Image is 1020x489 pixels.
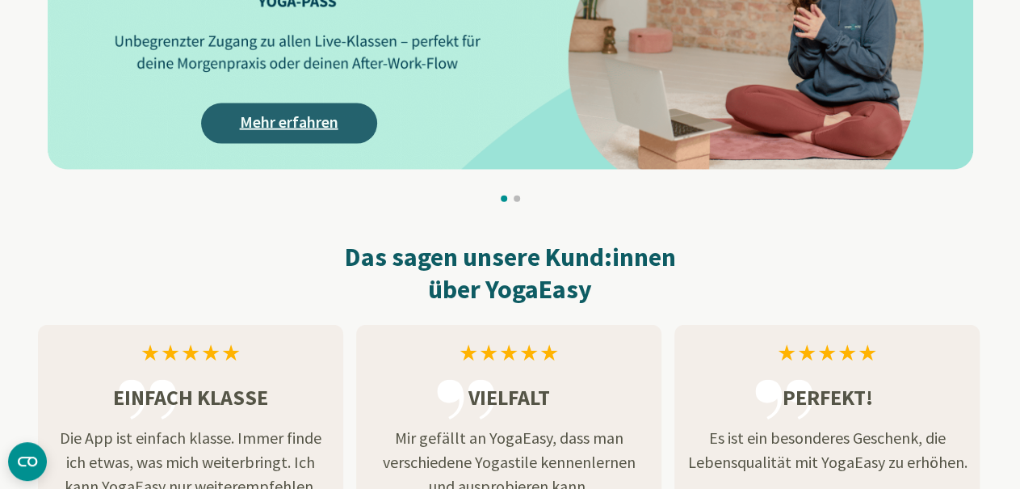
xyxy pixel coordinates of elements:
h3: Perfekt! [674,382,980,413]
h3: Einfach klasse [38,382,343,413]
a: Mehr erfahren [201,103,377,144]
p: Es ist ein besonderes Geschenk, die Lebensqualität mit YogaEasy zu erhöhen. [674,426,980,474]
button: CMP-Widget öffnen [8,442,47,481]
h2: Das sagen unsere Kund:innen über YogaEasy [38,241,983,306]
h3: Vielfalt [356,382,661,413]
